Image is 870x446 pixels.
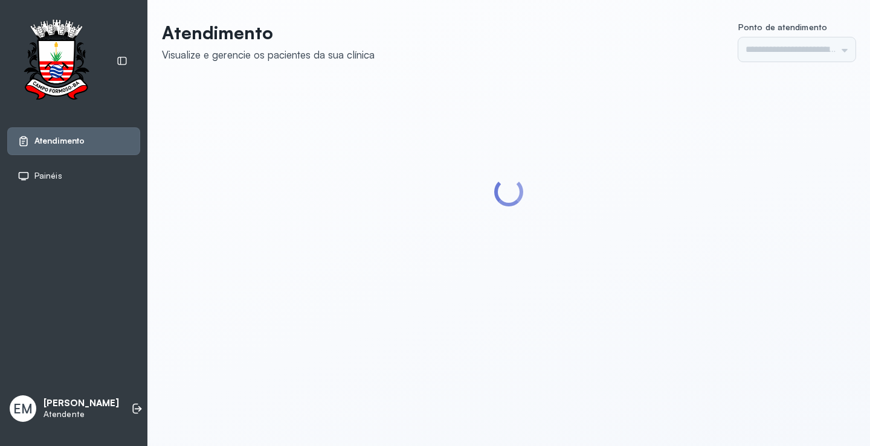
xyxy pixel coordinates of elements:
[13,19,100,103] img: Logotipo do estabelecimento
[162,48,375,61] div: Visualize e gerencie os pacientes da sua clínica
[34,171,62,181] span: Painéis
[43,409,119,419] p: Atendente
[43,398,119,409] p: [PERSON_NAME]
[34,136,85,146] span: Atendimento
[738,22,827,32] span: Ponto de atendimento
[162,22,375,43] p: Atendimento
[18,135,130,147] a: Atendimento
[13,401,33,416] span: EM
